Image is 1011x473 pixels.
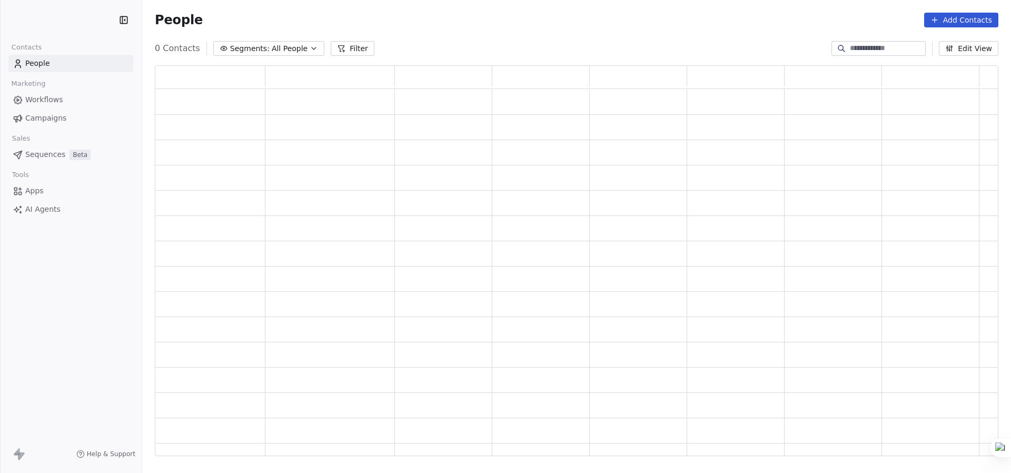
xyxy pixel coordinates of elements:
span: 0 Contacts [155,42,200,55]
span: Marketing [7,76,50,92]
span: All People [272,43,308,54]
span: AI Agents [25,204,61,215]
span: Apps [25,185,44,196]
span: Sequences [25,149,65,160]
button: Add Contacts [924,13,998,27]
button: Filter [331,41,374,56]
span: Segments: [230,43,270,54]
a: SequencesBeta [8,146,133,163]
button: Edit View [939,41,998,56]
span: Beta [70,150,91,160]
a: Help & Support [76,450,135,458]
span: Help & Support [87,450,135,458]
a: Apps [8,182,133,200]
span: Sales [7,131,35,146]
span: Campaigns [25,113,66,124]
a: People [8,55,133,72]
span: People [25,58,50,69]
span: People [155,12,203,28]
span: Contacts [7,40,46,55]
a: AI Agents [8,201,133,218]
a: Campaigns [8,110,133,127]
span: Tools [7,167,33,183]
span: Workflows [25,94,63,105]
a: Workflows [8,91,133,109]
